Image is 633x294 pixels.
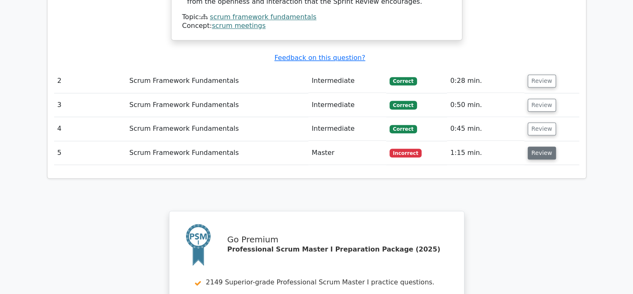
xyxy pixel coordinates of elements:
td: Intermediate [308,93,386,117]
button: Review [528,147,556,159]
div: Concept: [182,22,451,30]
td: Intermediate [308,117,386,141]
td: 3 [54,93,126,117]
button: Review [528,99,556,112]
td: Scrum Framework Fundamentals [126,141,308,165]
a: Feedback on this question? [274,54,365,62]
td: 0:50 min. [447,93,524,117]
span: Incorrect [390,149,422,157]
td: Master [308,141,386,165]
td: 4 [54,117,126,141]
button: Review [528,75,556,87]
td: 0:28 min. [447,69,524,93]
td: 1:15 min. [447,141,524,165]
a: scrum framework fundamentals [210,13,316,21]
td: Scrum Framework Fundamentals [126,93,308,117]
span: Correct [390,101,417,109]
td: Scrum Framework Fundamentals [126,117,308,141]
a: scrum meetings [212,22,266,30]
td: Intermediate [308,69,386,93]
span: Correct [390,77,417,85]
button: Review [528,122,556,135]
td: Scrum Framework Fundamentals [126,69,308,93]
div: Topic: [182,13,451,22]
td: 0:45 min. [447,117,524,141]
span: Correct [390,125,417,133]
td: 5 [54,141,126,165]
td: 2 [54,69,126,93]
